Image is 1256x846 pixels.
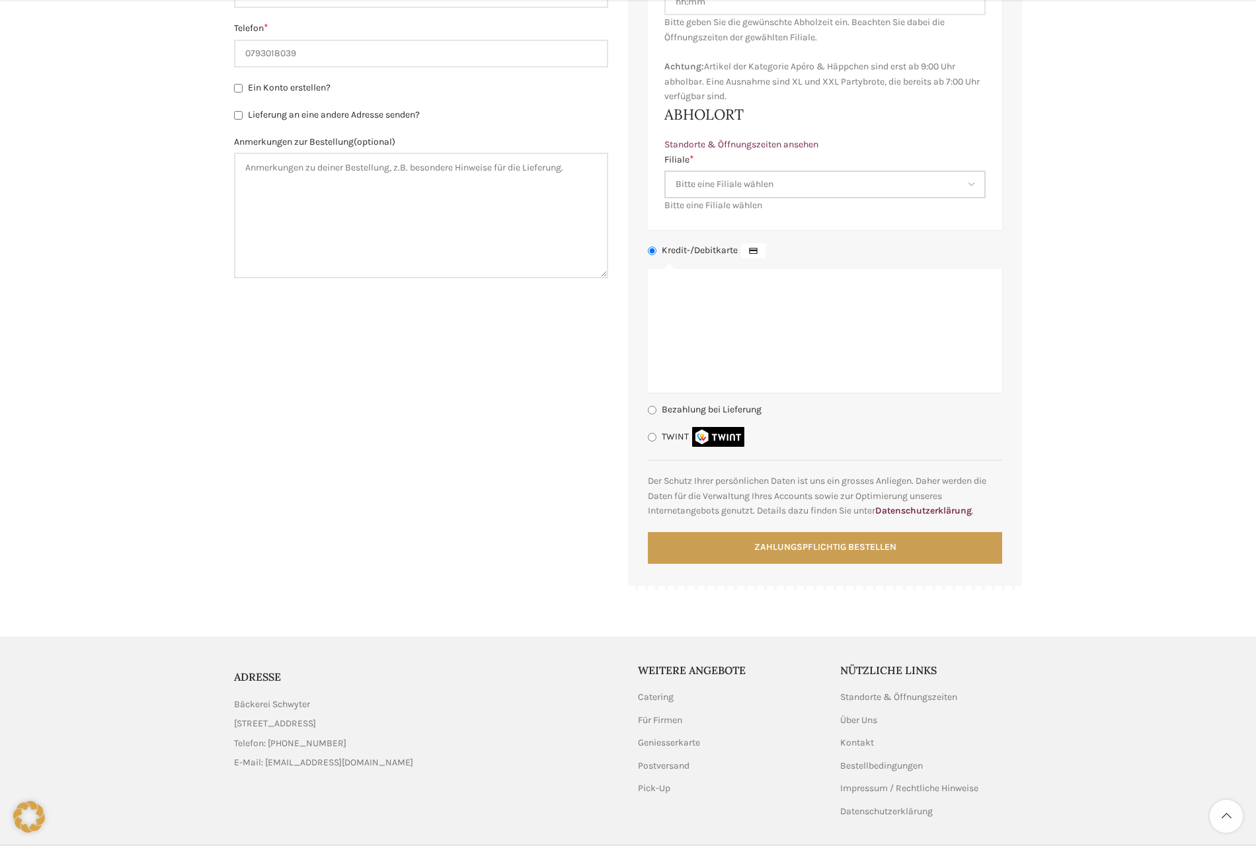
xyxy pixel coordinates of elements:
span: Lieferung an eine andere Adresse senden? [248,109,420,120]
input: Ein Konto erstellen? [234,84,243,93]
a: Geniesserkarte [638,736,701,750]
a: Bestellbedingungen [840,759,924,773]
strong: Achtung: [664,61,704,72]
a: Scroll to top button [1210,800,1243,833]
span: [STREET_ADDRESS] [234,716,316,731]
button: Zahlungspflichtig bestellen [648,532,1002,564]
h5: Weitere Angebote [638,663,820,677]
label: Telefon [234,21,608,36]
a: Impressum / Rechtliche Hinweise [840,782,980,795]
a: Catering [638,691,675,704]
label: Bezahlung bei Lieferung [662,404,762,415]
span: (optional) [354,136,395,147]
img: Kredit-/Debitkarte [741,243,765,259]
label: Anmerkungen zur Bestellung [234,135,608,149]
a: Über Uns [840,714,879,727]
img: TWINT [692,427,744,447]
a: Für Firmen [638,714,684,727]
a: Standorte & Öffnungszeiten ansehen [664,139,818,150]
iframe: Sicherer Eingaberahmen für Zahlungen [655,280,990,379]
a: Kontakt [840,736,875,750]
label: Kredit-/Debitkarte [662,245,769,256]
span: Bäckerei Schwyter [234,697,310,712]
span: Bitte eine Filiale wählen [664,200,762,211]
span: Ein Konto erstellen? [248,82,331,93]
input: Lieferung an eine andere Adresse senden? [234,111,243,120]
label: Filiale [664,153,986,167]
a: Postversand [638,759,691,773]
span: ADRESSE [234,670,281,683]
a: List item link [234,736,618,751]
a: Pick-Up [638,782,672,795]
span: Bitte geben Sie die gewünschte Abholzeit ein. Beachten Sie dabei die Öffnungszeiten der gewählten... [664,17,980,102]
h3: Abholort [664,104,986,125]
a: Standorte & Öffnungszeiten [840,691,959,704]
a: Datenschutzerklärung [875,505,972,516]
h5: Nützliche Links [840,663,1023,677]
label: TWINT [662,431,748,442]
a: Datenschutzerklärung [840,805,934,818]
p: Der Schutz Ihrer persönlichen Daten ist uns ein grosses Anliegen. Daher werden die Daten für die ... [648,474,1002,518]
a: List item link [234,755,618,770]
